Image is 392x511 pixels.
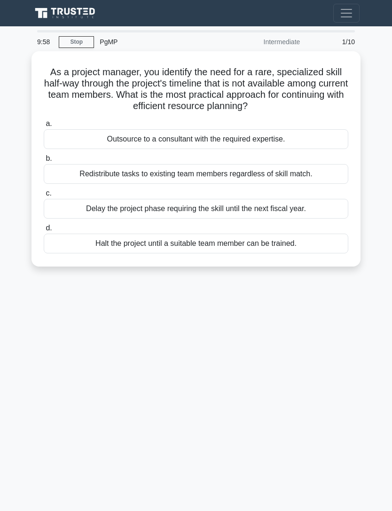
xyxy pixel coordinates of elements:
[46,189,51,197] span: c.
[223,32,306,51] div: Intermediate
[44,164,348,184] div: Redistribute tasks to existing team members regardless of skill match.
[44,199,348,219] div: Delay the project phase requiring the skill until the next fiscal year.
[46,224,52,232] span: d.
[44,234,348,253] div: Halt the project until a suitable team member can be trained.
[333,4,360,23] button: Toggle navigation
[46,154,52,162] span: b.
[31,32,59,51] div: 9:58
[46,119,52,127] span: a.
[94,32,223,51] div: PgMP
[306,32,361,51] div: 1/10
[44,129,348,149] div: Outsource to a consultant with the required expertise.
[59,36,94,48] a: Stop
[43,66,349,112] h5: As a project manager, you identify the need for a rare, specialized skill half-way through the pr...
